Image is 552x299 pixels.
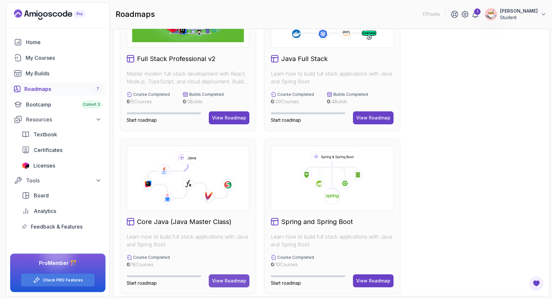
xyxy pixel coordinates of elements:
span: Start roadmap [127,280,157,286]
p: 17 Points [422,11,440,18]
p: Course Completed [277,255,314,260]
button: View Roadmap [209,111,249,124]
a: Landing page [14,9,100,20]
a: licenses [18,159,106,172]
span: Start roadmap [271,280,301,286]
div: v 4.0.25 [18,10,32,16]
p: Master modern full-stack development with React, Node.js, TypeScript, and cloud deployment. Build... [127,70,249,85]
a: 1 [471,10,479,18]
p: Learn how to build full stack applications with Java and Spring Boot [127,233,249,248]
h2: Core Java (Java Master Class) [137,217,232,226]
span: 0 [183,99,186,104]
p: Learn how to build full stack applications with Java and Spring Boot [271,233,394,248]
span: Start roadmap [271,117,301,123]
button: Tools [10,175,106,186]
span: Board [34,192,49,199]
span: Feedback & Features [31,223,82,230]
div: View Roadmap [356,278,390,284]
button: Open Feedback Button [529,276,544,291]
span: Certificates [34,146,62,154]
span: 0 [271,99,274,104]
p: / 18 Courses [127,261,170,268]
button: Check PRO Features [21,273,95,287]
span: Textbook [33,131,57,138]
span: 0 [327,99,330,104]
p: / 4 Builds [327,98,368,105]
a: roadmaps [10,82,106,95]
div: View Roadmap [212,278,246,284]
div: Resources [26,116,102,123]
h2: Java Full Stack [281,54,328,63]
a: analytics [18,205,106,218]
h2: roadmaps [116,9,155,19]
p: [PERSON_NAME] [500,8,538,14]
a: courses [10,51,106,64]
div: Home [26,38,102,46]
a: board [18,189,106,202]
span: Licenses [33,162,55,169]
div: Keywords by Traffic [73,38,107,43]
div: My Courses [26,54,102,62]
img: website_grey.svg [10,17,16,22]
div: My Builds [26,69,102,77]
button: View Roadmap [353,274,394,287]
p: Student [500,14,538,21]
span: 0 [127,262,130,267]
div: Roadmaps [24,85,102,93]
div: Domain Overview [26,38,58,43]
button: View Roadmap [209,274,249,287]
p: Course Completed [133,255,170,260]
h2: Full Stack Professional v2 [137,54,216,63]
div: View Roadmap [356,115,390,121]
p: / 6 Courses [127,98,170,105]
a: feedback [18,220,106,233]
p: Course Completed [277,92,314,97]
div: View Roadmap [212,115,246,121]
img: tab_keywords_by_traffic_grey.svg [66,38,71,43]
span: 0 [127,99,130,104]
p: Course Completed [133,92,170,97]
h2: Spring and Spring Boot [281,217,353,226]
a: builds [10,67,106,80]
p: / 29 Courses [271,98,314,105]
div: Bootcamp [26,101,102,108]
a: Check PRO Features [43,278,83,283]
button: user profile image[PERSON_NAME]Student [484,8,547,21]
a: certificates [18,143,106,156]
span: Analytics [34,207,56,215]
span: 7 [96,86,99,92]
img: logo_orange.svg [10,10,16,16]
p: Learn how to build full stack applications with Java and Spring Boot [271,70,394,85]
span: Start roadmap [127,117,157,123]
img: user profile image [485,8,497,20]
p: Builds Completed [189,92,224,97]
div: Tools [26,177,102,184]
a: bootcamp [10,98,106,111]
img: tab_domain_overview_orange.svg [19,38,24,43]
button: View Roadmap [353,111,394,124]
span: 0 [271,262,274,267]
div: 1 [474,8,481,15]
div: Domain: [DOMAIN_NAME] [17,17,71,22]
p: / 3 Builds [183,98,224,105]
a: textbook [18,128,106,141]
img: jetbrains icon [22,162,30,169]
p: / 10 Courses [271,261,314,268]
button: Resources [10,114,106,125]
p: Builds Completed [333,92,368,97]
span: Cohort 3 [83,102,100,107]
a: home [10,36,106,49]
